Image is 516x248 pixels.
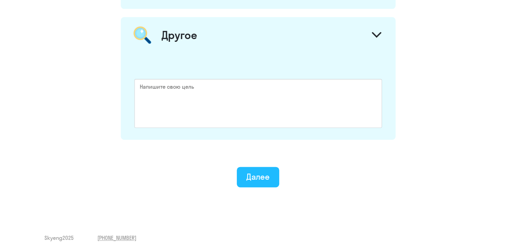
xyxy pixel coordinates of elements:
[44,234,74,242] span: Skyeng 2025
[246,171,270,182] div: Далее
[130,22,155,48] img: magnifier.png
[237,167,279,187] button: Далее
[97,234,136,242] a: [PHONE_NUMBER]
[161,28,197,42] div: Другое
